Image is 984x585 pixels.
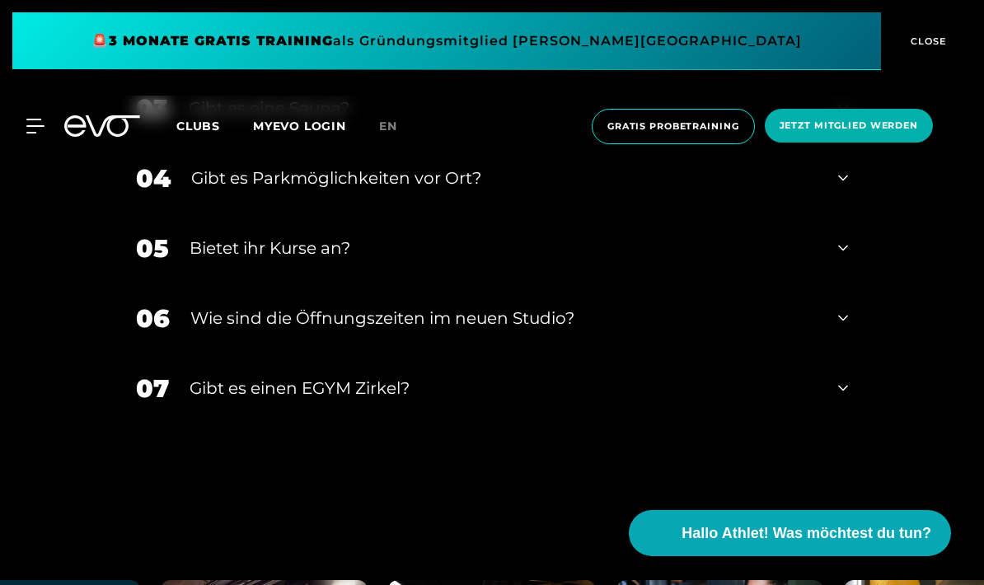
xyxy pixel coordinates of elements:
[379,119,397,133] span: en
[881,12,972,70] button: CLOSE
[682,522,931,545] span: Hallo Athlet! Was möchtest du tun?
[190,376,818,400] div: Gibt es einen EGYM Zirkel?
[780,119,918,133] span: Jetzt Mitglied werden
[136,160,171,197] div: 04
[136,300,170,337] div: 06
[191,166,818,190] div: Gibt es Parkmöglichkeiten vor Ort?
[190,236,818,260] div: Bietet ihr Kurse an?
[760,109,938,144] a: Jetzt Mitglied werden
[607,119,739,133] span: Gratis Probetraining
[629,510,951,556] button: Hallo Athlet! Was möchtest du tun?
[176,119,220,133] span: Clubs
[190,306,818,330] div: ​Wie sind die Öffnungszeiten im neuen Studio?
[136,230,169,267] div: 05
[379,117,417,136] a: en
[253,119,346,133] a: MYEVO LOGIN
[136,370,169,407] div: 07
[907,34,947,49] span: CLOSE
[587,109,760,144] a: Gratis Probetraining
[176,118,253,133] a: Clubs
